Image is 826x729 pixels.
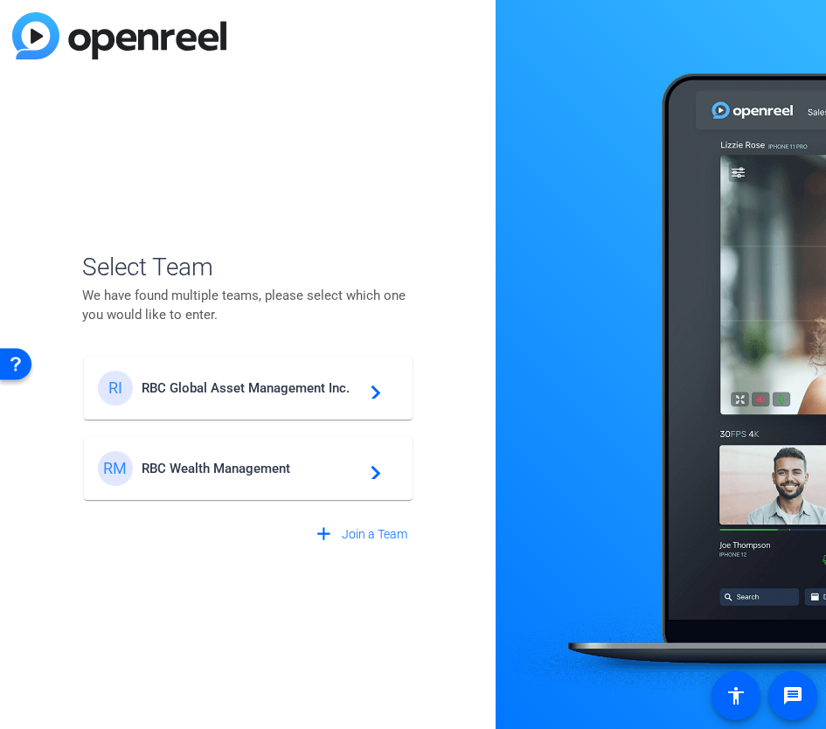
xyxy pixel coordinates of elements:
button: Join a Team [306,519,414,551]
img: blue-gradient.svg [12,12,226,59]
span: Join a Team [342,525,407,544]
div: RI [98,371,133,406]
span: RBC Wealth Management [142,461,360,476]
span: RBC Global Asset Management Inc. [142,380,360,396]
span: Select Team [82,249,414,286]
mat-icon: add [313,524,335,545]
p: We have found multiple teams, please select which one you would like to enter. [82,286,414,324]
mat-icon: navigate_next [360,378,381,399]
div: RM [98,451,133,486]
mat-icon: message [782,685,803,706]
mat-icon: navigate_next [360,458,381,479]
mat-icon: accessibility [725,685,746,706]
